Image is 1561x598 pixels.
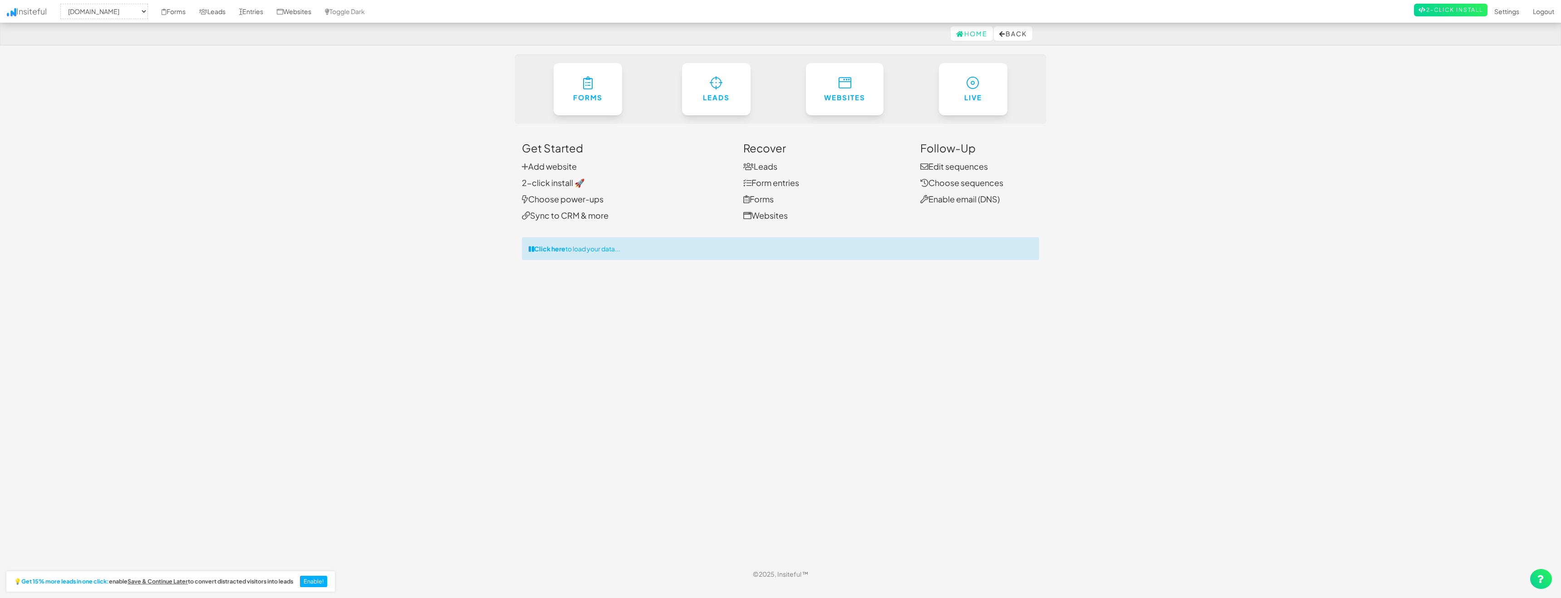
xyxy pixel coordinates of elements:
[920,142,1040,154] h3: Follow-Up
[300,576,328,588] button: Enable!
[572,94,604,102] h6: Forms
[939,63,1008,115] a: Live
[743,142,907,154] h3: Recover
[522,177,584,188] a: 2-click install 🚀
[920,194,1000,204] a: Enable email (DNS)
[534,245,565,253] strong: Click here
[920,177,1003,188] a: Choose sequences
[554,63,623,115] a: Forms
[522,210,609,221] a: Sync to CRM & more
[806,63,884,115] a: Websites
[522,161,577,172] a: Add website
[522,142,730,154] h3: Get Started
[522,194,604,204] a: Choose power-ups
[14,578,293,585] h2: 💡 enable to convert distracted visitors into leads
[994,26,1032,41] button: Back
[7,8,16,16] img: icon.png
[743,210,788,221] a: Websites
[21,578,109,585] strong: Get 15% more leads in one click:
[1414,4,1487,16] a: 2-Click Install
[743,194,774,204] a: Forms
[682,63,751,115] a: Leads
[743,177,799,188] a: Form entries
[700,94,733,102] h6: Leads
[920,161,988,172] a: Edit sequences
[824,94,865,102] h6: Websites
[957,94,990,102] h6: Live
[951,26,993,41] a: Home
[522,237,1039,260] div: to load your data...
[743,161,777,172] a: Leads
[128,578,188,585] a: Save & Continue Later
